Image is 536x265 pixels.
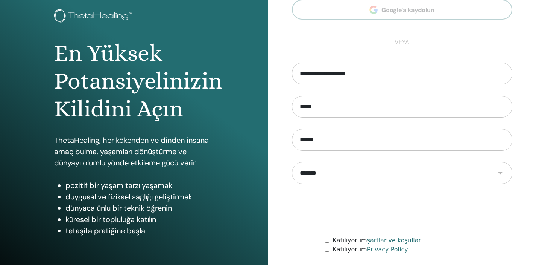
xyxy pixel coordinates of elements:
[65,214,214,225] li: küresel bir topluluğa katılın
[367,246,408,253] a: Privacy Policy
[345,195,459,225] iframe: reCAPTCHA
[333,236,421,245] label: Katılıyorum
[54,39,214,123] h1: En Yüksek Potansiyelinizin Kilidini Açın
[65,225,214,236] li: tetaşifa pratiğine başla
[54,135,214,168] p: ThetaHealing, her kökenden ve dinden insana amaç bulma, yaşamları dönüştürme ve dünyayı olumlu yö...
[65,202,214,214] li: dünyaca ünlü bir teknik öğrenin
[367,237,421,244] a: şartlar ve koşullar
[391,38,413,47] span: veya
[65,191,214,202] li: duygusal ve fiziksel sağlığı geliştirmek
[333,245,408,254] label: Katılıyorum
[65,180,214,191] li: pozitif bir yaşam tarzı yaşamak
